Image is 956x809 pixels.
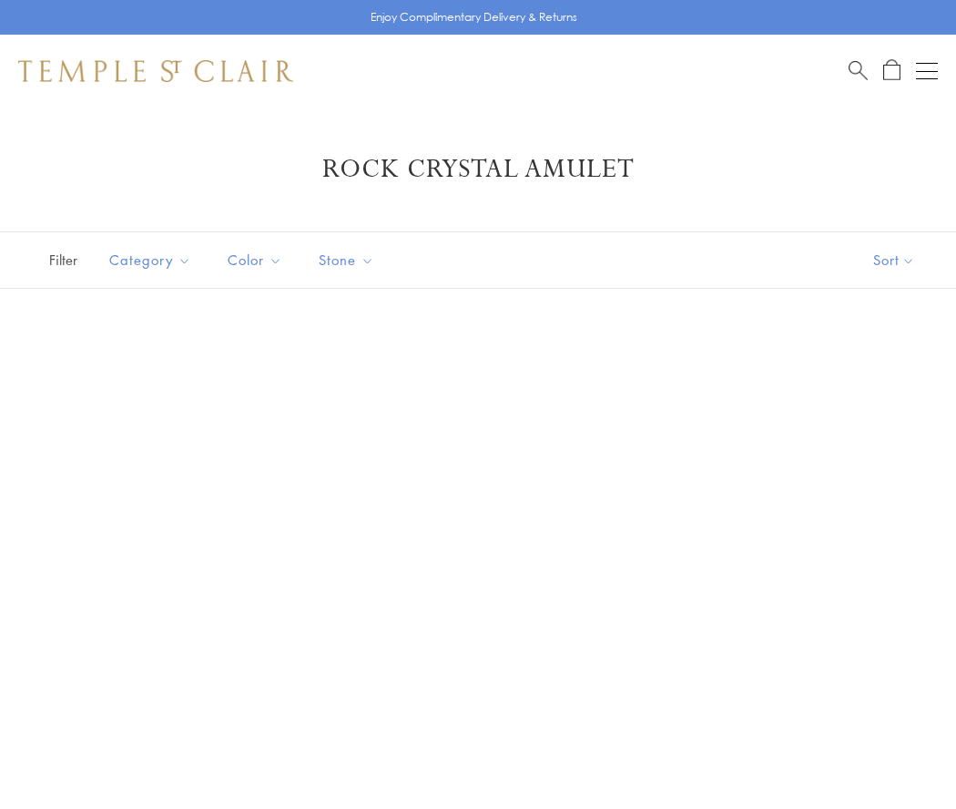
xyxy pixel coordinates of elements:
[18,60,293,82] img: Temple St. Clair
[305,240,388,281] button: Stone
[46,153,910,186] h1: Rock Crystal Amulet
[214,240,296,281] button: Color
[219,249,296,271] span: Color
[832,232,956,288] button: Show sort by
[916,60,938,82] button: Open navigation
[96,240,205,281] button: Category
[100,249,205,271] span: Category
[371,8,577,26] p: Enjoy Complimentary Delivery & Returns
[883,59,900,82] a: Open Shopping Bag
[849,59,868,82] a: Search
[310,249,388,271] span: Stone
